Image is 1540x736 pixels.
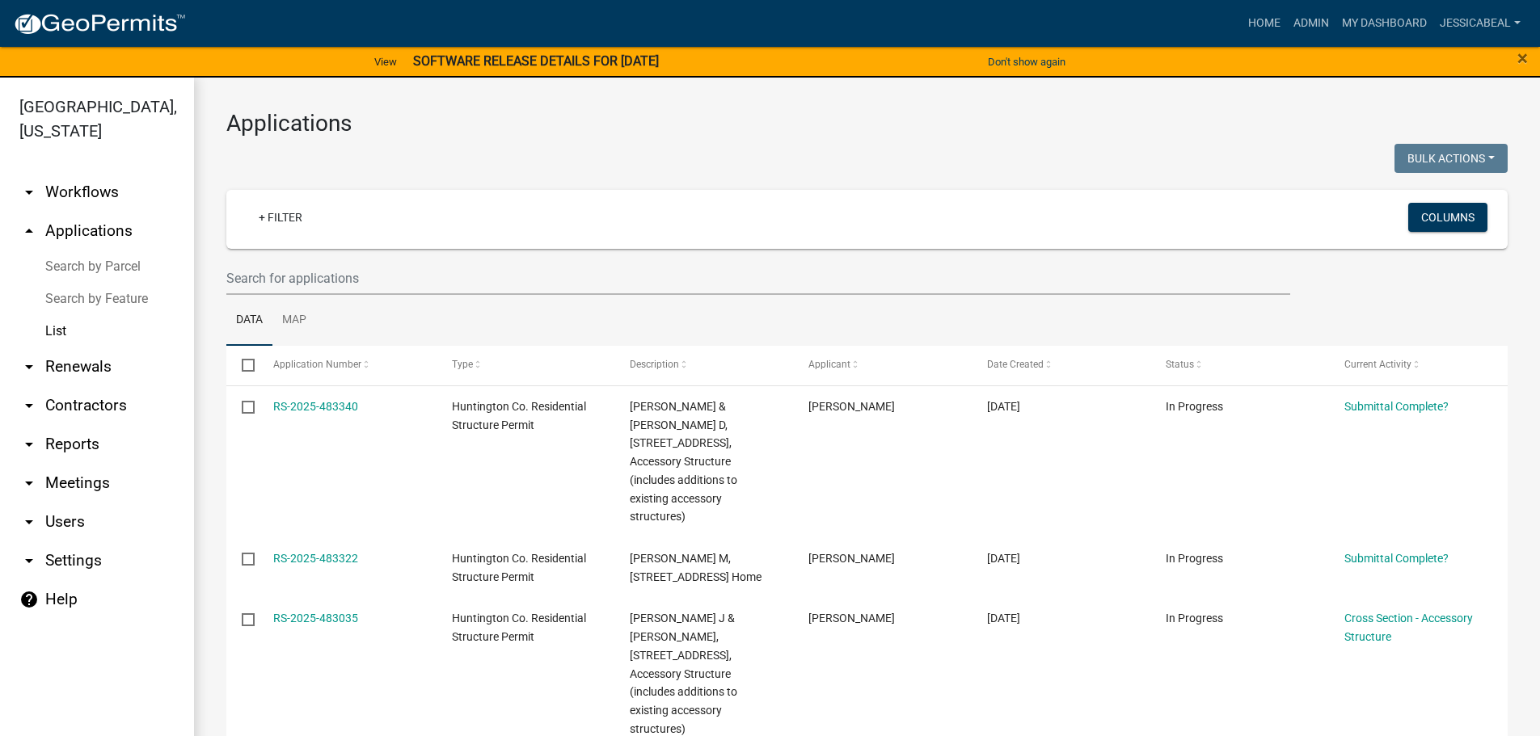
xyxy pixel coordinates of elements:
[273,612,358,625] a: RS-2025-483035
[1166,359,1194,370] span: Status
[808,400,895,413] span: mick leas
[19,551,39,570] i: arrow_drop_down
[1408,203,1487,232] button: Columns
[452,359,473,370] span: Type
[226,346,257,385] datatable-header-cell: Select
[1242,8,1287,39] a: Home
[272,295,316,347] a: Map
[1517,48,1528,68] button: Close
[808,612,895,625] span: Douglas J Waldfogel
[808,359,850,370] span: Applicant
[808,552,895,565] span: Israel Whitenack
[452,612,586,643] span: Huntington Co. Residential Structure Permit
[1335,8,1433,39] a: My Dashboard
[630,612,737,735] span: Waldfogel, Douglas J & Marta L, 351 W Division Rd, Accessory Structure (includes additions to exi...
[1166,612,1223,625] span: In Progress
[1329,346,1508,385] datatable-header-cell: Current Activity
[413,53,659,69] strong: SOFTWARE RELEASE DETAILS FOR [DATE]
[1344,612,1473,643] a: Cross Section - Accessory Structure
[630,400,737,524] span: Kratzer, Greg W & Marsha D, 10386 S Meridian Rd, Accessory Structure (includes additions to exist...
[257,346,436,385] datatable-header-cell: Application Number
[1517,47,1528,69] span: ×
[1344,552,1449,565] a: Submittal Complete?
[19,396,39,415] i: arrow_drop_down
[368,48,403,75] a: View
[273,552,358,565] a: RS-2025-483322
[452,552,586,583] span: Huntington Co. Residential Structure Permit
[1166,400,1223,413] span: In Progress
[19,357,39,376] i: arrow_drop_down
[793,346,972,385] datatable-header-cell: Applicant
[1344,359,1411,370] span: Current Activity
[19,512,39,532] i: arrow_drop_down
[226,262,1290,295] input: Search for applications
[19,221,39,241] i: arrow_drop_up
[226,110,1508,137] h3: Applications
[19,473,39,493] i: arrow_drop_down
[246,203,315,232] a: + Filter
[630,359,679,370] span: Description
[972,346,1150,385] datatable-header-cell: Date Created
[1433,8,1527,39] a: JessicaBeal
[19,590,39,609] i: help
[19,435,39,454] i: arrow_drop_down
[630,552,762,583] span: Bolinger, Hermond M, 6376 N 600 E, New Home
[273,400,358,413] a: RS-2025-483340
[19,183,39,202] i: arrow_drop_down
[452,400,586,431] span: Huntington Co. Residential Structure Permit
[273,359,361,370] span: Application Number
[1394,144,1508,173] button: Bulk Actions
[987,612,1020,625] span: 09/23/2025
[987,359,1044,370] span: Date Created
[614,346,793,385] datatable-header-cell: Description
[1287,8,1335,39] a: Admin
[987,552,1020,565] span: 09/24/2025
[1166,552,1223,565] span: In Progress
[1150,346,1329,385] datatable-header-cell: Status
[981,48,1072,75] button: Don't show again
[436,346,614,385] datatable-header-cell: Type
[226,295,272,347] a: Data
[987,400,1020,413] span: 09/24/2025
[1344,400,1449,413] a: Submittal Complete?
